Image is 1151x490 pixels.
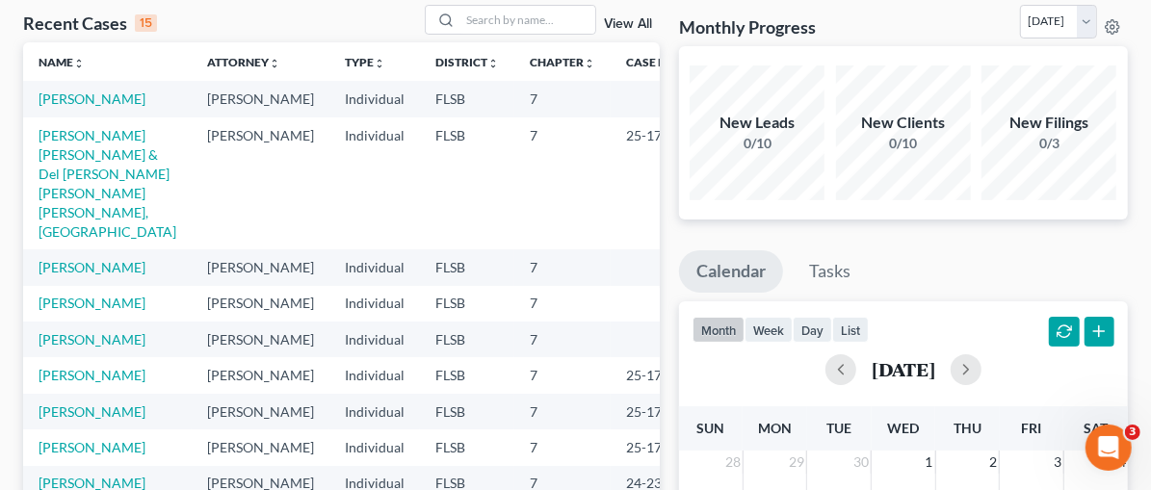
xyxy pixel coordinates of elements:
[792,250,868,293] a: Tasks
[460,6,595,34] input: Search by name...
[690,134,824,153] div: 0/10
[192,117,329,249] td: [PERSON_NAME]
[832,317,869,343] button: list
[329,117,420,249] td: Individual
[514,249,611,285] td: 7
[329,394,420,429] td: Individual
[981,134,1116,153] div: 0/3
[207,55,280,69] a: Attorneyunfold_more
[872,359,935,379] h2: [DATE]
[514,322,611,357] td: 7
[1052,451,1063,474] span: 3
[345,55,385,69] a: Typeunfold_more
[723,451,743,474] span: 28
[420,394,514,429] td: FLSB
[690,112,824,134] div: New Leads
[420,81,514,116] td: FLSB
[787,451,806,474] span: 29
[836,112,971,134] div: New Clients
[758,420,792,436] span: Mon
[1086,425,1132,471] iframe: Intercom live chat
[192,322,329,357] td: [PERSON_NAME]
[987,451,999,474] span: 2
[836,134,971,153] div: 0/10
[487,58,499,69] i: unfold_more
[39,259,145,275] a: [PERSON_NAME]
[39,55,85,69] a: Nameunfold_more
[39,403,145,420] a: [PERSON_NAME]
[135,14,157,32] div: 15
[420,117,514,249] td: FLSB
[329,81,420,116] td: Individual
[192,249,329,285] td: [PERSON_NAME]
[1125,425,1140,440] span: 3
[697,420,725,436] span: Sun
[954,420,981,436] span: Thu
[611,394,703,429] td: 25-17181
[420,429,514,465] td: FLSB
[23,12,157,35] div: Recent Cases
[611,357,703,393] td: 25-17614
[420,249,514,285] td: FLSB
[192,394,329,429] td: [PERSON_NAME]
[73,58,85,69] i: unfold_more
[329,429,420,465] td: Individual
[514,117,611,249] td: 7
[329,249,420,285] td: Individual
[435,55,499,69] a: Districtunfold_more
[192,357,329,393] td: [PERSON_NAME]
[39,367,145,383] a: [PERSON_NAME]
[793,317,832,343] button: day
[679,15,816,39] h3: Monthly Progress
[981,112,1116,134] div: New Filings
[693,317,745,343] button: month
[679,250,783,293] a: Calendar
[851,451,871,474] span: 30
[611,429,703,465] td: 25-17699
[374,58,385,69] i: unfold_more
[192,81,329,116] td: [PERSON_NAME]
[269,58,280,69] i: unfold_more
[420,322,514,357] td: FLSB
[39,331,145,348] a: [PERSON_NAME]
[39,90,145,107] a: [PERSON_NAME]
[420,286,514,322] td: FLSB
[514,394,611,429] td: 7
[39,127,176,240] a: [PERSON_NAME] [PERSON_NAME] & Del [PERSON_NAME] [PERSON_NAME] [PERSON_NAME], [GEOGRAPHIC_DATA]
[626,55,688,69] a: Case Nounfold_more
[514,357,611,393] td: 7
[192,429,329,465] td: [PERSON_NAME]
[530,55,595,69] a: Chapterunfold_more
[584,58,595,69] i: unfold_more
[420,357,514,393] td: FLSB
[611,117,703,249] td: 25-17774
[514,81,611,116] td: 7
[887,420,919,436] span: Wed
[39,439,145,455] a: [PERSON_NAME]
[514,429,611,465] td: 7
[826,420,851,436] span: Tue
[329,286,420,322] td: Individual
[39,295,145,311] a: [PERSON_NAME]
[192,286,329,322] td: [PERSON_NAME]
[329,357,420,393] td: Individual
[745,317,793,343] button: week
[514,286,611,322] td: 7
[1022,420,1042,436] span: Fri
[924,451,935,474] span: 1
[1084,420,1108,436] span: Sat
[604,17,652,31] a: View All
[329,322,420,357] td: Individual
